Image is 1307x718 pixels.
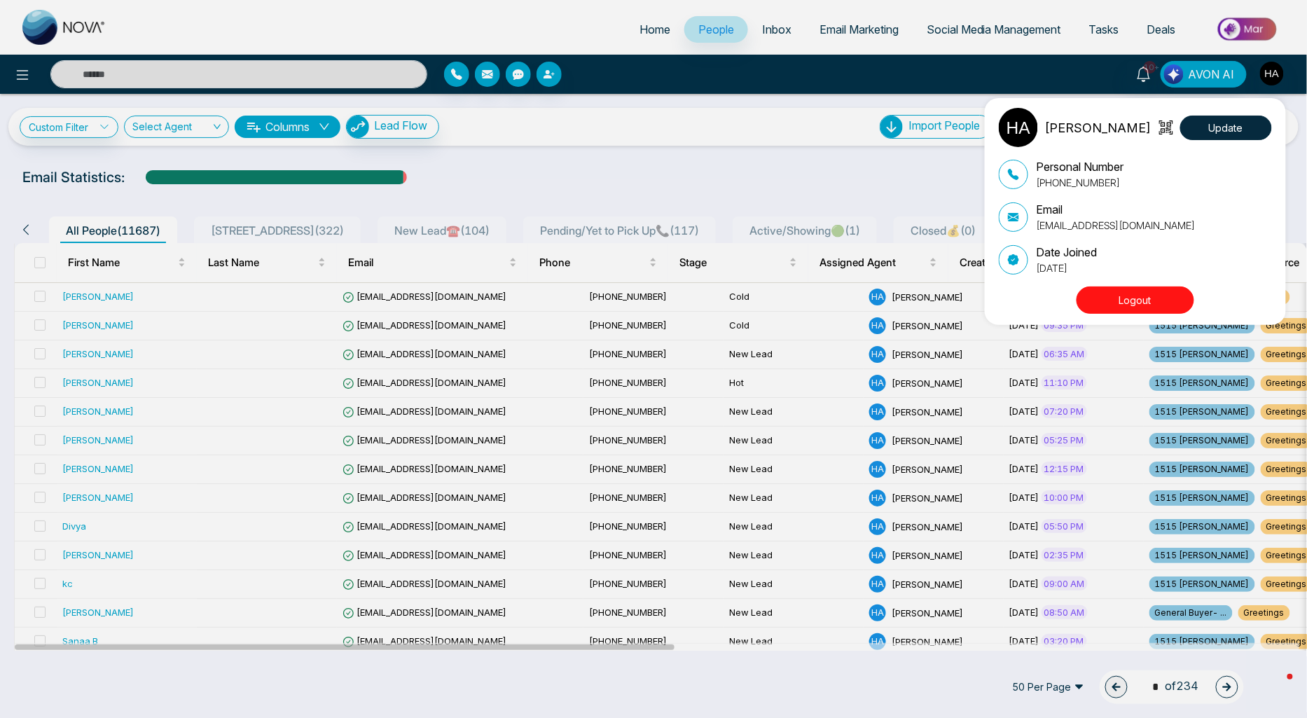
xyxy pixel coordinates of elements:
p: [EMAIL_ADDRESS][DOMAIN_NAME] [1037,218,1196,233]
p: Date Joined [1037,244,1098,261]
button: Update [1180,116,1272,140]
iframe: Intercom live chat [1259,670,1293,704]
button: Logout [1077,286,1194,314]
p: Email [1037,201,1196,218]
p: [PERSON_NAME] [1045,118,1152,137]
p: [DATE] [1037,261,1098,275]
p: Personal Number [1037,158,1124,175]
p: [PHONE_NUMBER] [1037,175,1124,190]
